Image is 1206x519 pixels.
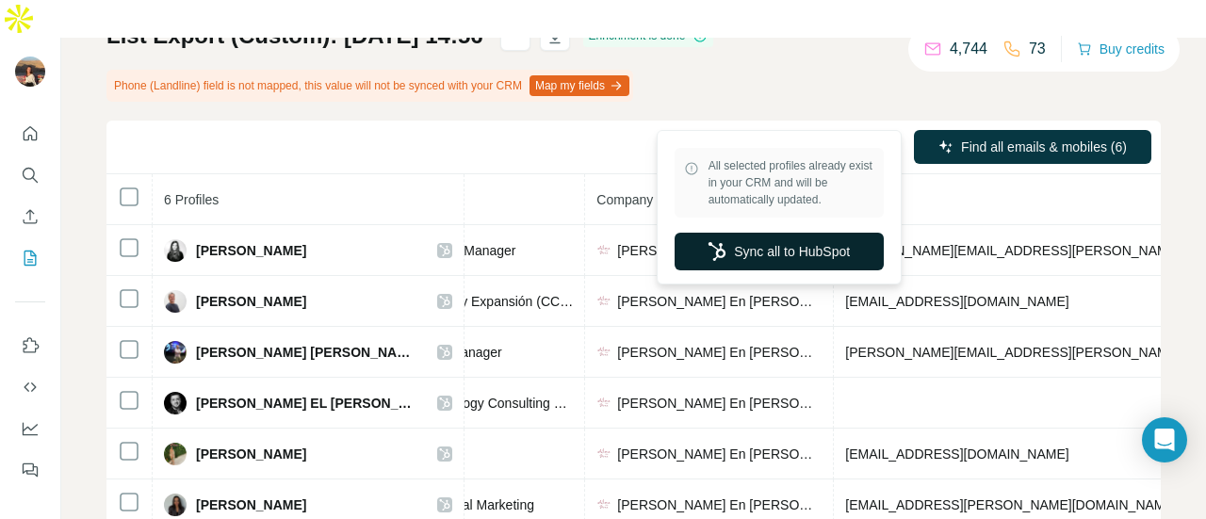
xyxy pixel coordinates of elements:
[596,446,611,462] img: company-logo
[164,443,187,465] img: Avatar
[15,117,45,151] button: Quick start
[196,394,418,413] span: [PERSON_NAME] EL [PERSON_NAME]
[15,57,45,87] img: Avatar
[596,192,653,207] span: Company
[15,241,45,275] button: My lists
[1077,36,1165,62] button: Buy credits
[164,290,187,313] img: Avatar
[845,294,1068,309] span: [EMAIL_ADDRESS][DOMAIN_NAME]
[196,241,306,260] span: [PERSON_NAME]
[596,396,611,411] img: company-logo
[845,497,1177,512] span: [EMAIL_ADDRESS][PERSON_NAME][DOMAIN_NAME]
[617,343,822,362] span: [PERSON_NAME] En [PERSON_NAME] Shoes
[845,446,1068,462] span: [EMAIL_ADDRESS][DOMAIN_NAME]
[15,453,45,487] button: Feedback
[164,239,187,262] img: Avatar
[961,138,1127,156] span: Find all emails & mobiles (6)
[196,343,418,362] span: [PERSON_NAME] [PERSON_NAME]
[1142,417,1187,462] div: Open Intercom Messenger
[15,329,45,363] button: Use Surfe on LinkedIn
[596,294,611,309] img: company-logo
[596,497,611,512] img: company-logo
[15,158,45,192] button: Search
[617,241,822,260] span: [PERSON_NAME] En [PERSON_NAME] Shoes
[196,495,306,514] span: [PERSON_NAME]
[164,192,219,207] span: 6 Profiles
[196,445,306,463] span: [PERSON_NAME]
[348,345,501,360] span: Digital Marketing Manager
[348,396,606,411] span: Information Technology Consulting Manager
[164,392,187,414] img: Avatar
[914,130,1151,164] button: Find all emails & mobiles (6)
[617,495,822,514] span: [PERSON_NAME] En [PERSON_NAME] Shoes
[15,370,45,404] button: Use Surfe API
[950,38,987,60] p: 4,744
[596,243,611,258] img: company-logo
[1029,38,1046,60] p: 73
[196,292,306,311] span: [PERSON_NAME]
[675,233,884,270] button: Sync all to HubSpot
[348,243,515,258] span: Ecommerce Senior Manager
[617,292,822,311] span: [PERSON_NAME] En [PERSON_NAME] Shoes
[530,75,629,96] button: Map my fields
[617,394,822,413] span: [PERSON_NAME] En [PERSON_NAME] Shoes
[164,341,187,364] img: Avatar
[15,200,45,234] button: Enrich CSV
[15,412,45,446] button: Dashboard
[617,445,822,463] span: [PERSON_NAME] En [PERSON_NAME] Shoes
[106,70,633,102] div: Phone (Landline) field is not mapped, this value will not be synced with your CRM
[596,345,611,360] img: company-logo
[709,157,874,208] span: All selected profiles already exist in your CRM and will be automatically updated.
[164,494,187,516] img: Avatar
